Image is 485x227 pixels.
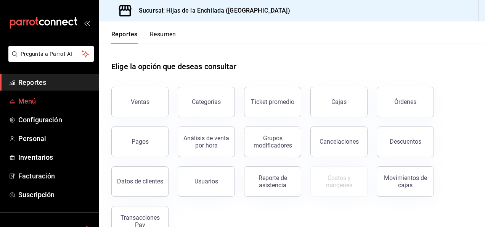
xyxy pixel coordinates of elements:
[377,166,434,197] button: Movimientos de cajas
[244,126,301,157] button: Grupos modificadores
[111,31,176,44] div: navigation tabs
[111,31,138,44] button: Reportes
[194,178,218,185] div: Usuarios
[251,98,294,105] div: Ticket promedio
[315,174,363,189] div: Costos y márgenes
[178,87,235,117] button: Categorías
[382,174,429,189] div: Movimientos de cajas
[18,152,93,162] span: Inventarios
[117,178,163,185] div: Datos de clientes
[377,126,434,157] button: Descuentos
[5,55,94,63] a: Pregunta a Parrot AI
[84,20,90,26] button: open_drawer_menu
[111,126,169,157] button: Pagos
[111,87,169,117] button: Ventas
[21,50,82,58] span: Pregunta a Parrot AI
[18,133,93,144] span: Personal
[310,87,368,117] button: Cajas
[150,31,176,44] button: Resumen
[183,135,230,149] div: Análisis de venta por hora
[18,77,93,88] span: Reportes
[310,126,368,157] button: Cancelaciones
[249,174,296,189] div: Reporte de asistencia
[331,98,347,105] div: Cajas
[390,138,421,145] div: Descuentos
[377,87,434,117] button: Órdenes
[244,87,301,117] button: Ticket promedio
[192,98,221,105] div: Categorías
[133,6,290,15] h3: Sucursal: Hijas de la Enchilada ([GEOGRAPHIC_DATA])
[320,138,359,145] div: Cancelaciones
[131,98,149,105] div: Ventas
[394,98,416,105] div: Órdenes
[249,135,296,149] div: Grupos modificadores
[178,126,235,157] button: Análisis de venta por hora
[111,166,169,197] button: Datos de clientes
[18,96,93,106] span: Menú
[132,138,149,145] div: Pagos
[178,166,235,197] button: Usuarios
[310,166,368,197] button: Contrata inventarios para ver este reporte
[8,46,94,62] button: Pregunta a Parrot AI
[244,166,301,197] button: Reporte de asistencia
[111,61,236,72] h1: Elige la opción que deseas consultar
[18,115,93,125] span: Configuración
[18,190,93,200] span: Suscripción
[18,171,93,181] span: Facturación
